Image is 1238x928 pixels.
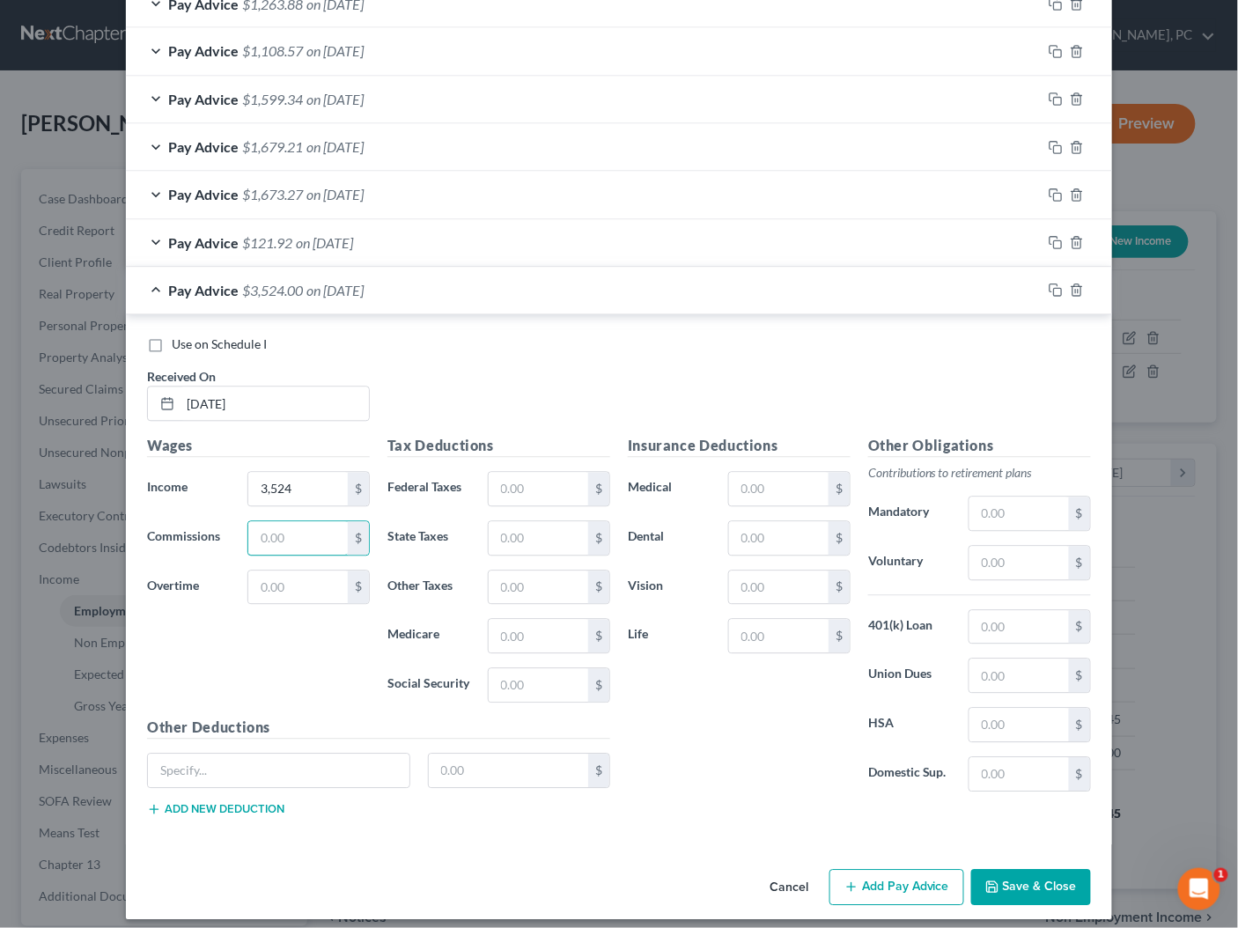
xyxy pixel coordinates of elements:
input: 0.00 [969,758,1069,792]
label: Overtime [138,571,239,606]
div: $ [588,473,609,506]
input: 0.00 [489,473,588,506]
label: Medical [619,472,719,507]
div: $ [348,571,369,605]
label: Voluntary [859,546,960,581]
span: $121.92 [242,235,292,252]
div: $ [348,473,369,506]
span: Pay Advice [168,43,239,60]
span: Pay Advice [168,235,239,252]
input: 0.00 [729,522,829,556]
div: $ [1069,497,1090,531]
label: Domestic Sup. [859,757,960,792]
label: Federal Taxes [379,472,479,507]
input: 0.00 [489,620,588,653]
span: Pay Advice [168,283,239,299]
input: 0.00 [729,473,829,506]
input: 0.00 [969,497,1069,531]
span: $1,599.34 [242,92,303,108]
label: Medicare [379,619,479,654]
input: 0.00 [969,547,1069,580]
label: Vision [619,571,719,606]
button: Add new deduction [147,803,284,817]
div: $ [1069,758,1090,792]
label: 401(k) Loan [859,610,960,645]
span: Received On [147,370,216,385]
input: 0.00 [248,473,348,506]
div: $ [829,571,850,605]
input: 0.00 [489,669,588,703]
div: $ [1069,611,1090,644]
span: Pay Advice [168,92,239,108]
label: Commissions [138,521,239,556]
input: 0.00 [729,620,829,653]
label: Social Security [379,668,479,703]
span: Pay Advice [168,187,239,203]
input: MM/DD/YYYY [181,387,369,421]
div: $ [348,522,369,556]
span: on [DATE] [306,43,364,60]
div: $ [829,522,850,556]
div: $ [1069,547,1090,580]
div: $ [588,522,609,556]
label: HSA [859,708,960,743]
span: on [DATE] [306,92,364,108]
label: Other Taxes [379,571,479,606]
iframe: Intercom live chat [1178,868,1220,910]
div: $ [588,755,609,788]
div: $ [588,669,609,703]
h5: Other Deductions [147,718,610,740]
span: $1,673.27 [242,187,303,203]
h5: Other Obligations [868,436,1091,458]
span: Pay Advice [168,139,239,156]
input: 0.00 [489,522,588,556]
span: Use on Schedule I [172,337,267,352]
input: 0.00 [248,522,348,556]
span: 1 [1214,868,1228,882]
button: Cancel [755,872,822,907]
div: $ [829,473,850,506]
span: Income [147,480,188,495]
div: $ [588,620,609,653]
div: $ [1069,709,1090,742]
label: Union Dues [859,659,960,694]
div: $ [588,571,609,605]
input: Specify... [148,755,409,788]
span: on [DATE] [306,187,364,203]
span: $1,679.21 [242,139,303,156]
button: Save & Close [971,870,1091,907]
input: 0.00 [969,611,1069,644]
h5: Insurance Deductions [628,436,851,458]
label: Dental [619,521,719,556]
div: $ [829,620,850,653]
span: $1,108.57 [242,43,303,60]
h5: Wages [147,436,370,458]
input: 0.00 [969,659,1069,693]
input: 0.00 [969,709,1069,742]
span: on [DATE] [306,139,364,156]
span: on [DATE] [306,283,364,299]
label: Life [619,619,719,654]
input: 0.00 [729,571,829,605]
span: on [DATE] [296,235,353,252]
p: Contributions to retirement plans [868,465,1091,482]
button: Add Pay Advice [829,870,964,907]
input: 0.00 [429,755,589,788]
label: Mandatory [859,497,960,532]
h5: Tax Deductions [387,436,610,458]
label: State Taxes [379,521,479,556]
input: 0.00 [248,571,348,605]
div: $ [1069,659,1090,693]
input: 0.00 [489,571,588,605]
span: $3,524.00 [242,283,303,299]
